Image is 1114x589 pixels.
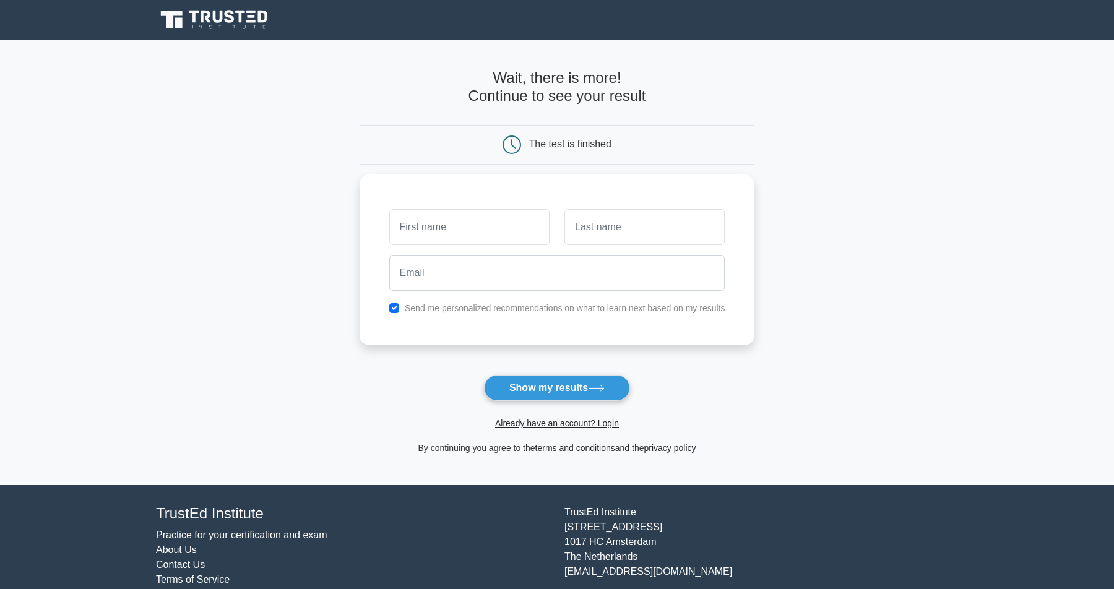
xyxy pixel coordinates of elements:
div: By continuing you agree to the and the [352,441,762,455]
a: About Us [156,544,197,555]
h4: TrustEd Institute [156,505,550,523]
a: Terms of Service [156,574,230,585]
a: Already have an account? Login [495,418,619,428]
a: Contact Us [156,559,205,570]
h4: Wait, there is more! Continue to see your result [360,69,755,105]
div: The test is finished [529,139,611,149]
a: privacy policy [644,443,696,453]
input: Email [389,255,725,291]
input: First name [389,209,550,245]
a: terms and conditions [535,443,615,453]
input: Last name [564,209,725,245]
a: Practice for your certification and exam [156,530,327,540]
label: Send me personalized recommendations on what to learn next based on my results [405,303,725,313]
button: Show my results [484,375,630,401]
